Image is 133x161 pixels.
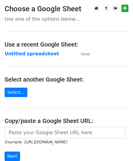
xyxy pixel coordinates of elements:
small: Example: [URL][DOMAIN_NAME] [5,140,67,144]
input: Next [5,152,20,161]
h4: Copy/paste a Google Sheet URL: [5,117,128,124]
small: View [81,52,90,56]
a: Untitled spreadsheet [5,51,59,57]
p: Use one of the options below... [5,16,128,22]
h4: Select another Google Sheet: [5,76,128,83]
input: Paste your Google Sheet URL here [5,127,125,138]
a: Select... [5,88,27,97]
h3: Choose a Google Sheet [5,5,128,13]
a: View [75,51,90,57]
h4: Use a recent Google Sheet: [5,41,128,48]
